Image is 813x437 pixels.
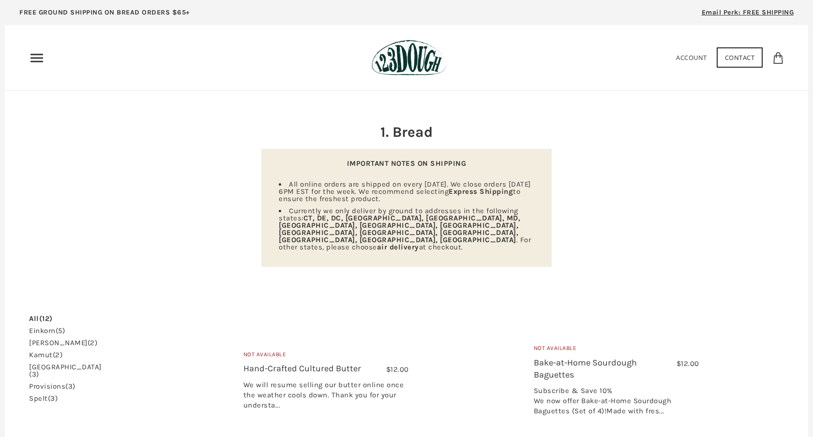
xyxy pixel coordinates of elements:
[29,50,45,66] nav: Primary
[423,331,527,434] a: Bake-at-Home Sourdough Baguettes
[29,370,39,379] span: (3)
[676,53,707,62] a: Account
[372,40,446,76] img: 123Dough Bakery
[29,351,62,359] a: kamut(2)
[19,7,190,18] p: FREE GROUND SHIPPING ON BREAD ORDERS $65+
[5,5,205,25] a: FREE GROUND SHIPPING ON BREAD ORDERS $65+
[29,339,97,347] a: [PERSON_NAME](2)
[534,344,699,357] div: Not Available
[534,357,637,380] a: Bake-at-Home Sourdough Baguettes
[29,383,75,390] a: provisions(3)
[29,395,58,402] a: spelt(3)
[449,187,513,196] strong: Express Shipping
[29,315,53,322] a: All(12)
[39,314,53,323] span: (12)
[88,338,98,347] span: (2)
[279,180,531,203] span: All online orders are shipped on every [DATE]. We close orders [DATE] 6PM EST for the week. We re...
[534,386,699,421] div: Subscribe & Save 10% We now offer Bake-at-Home Sourdough Baguettes (Set of 4)!Made with fres...
[347,159,467,168] strong: IMPORTANT NOTES ON SHIPPING
[29,327,65,335] a: einkorn(5)
[48,394,58,403] span: (3)
[677,359,699,368] span: $12.00
[279,214,520,244] strong: CT, DE, DC, [GEOGRAPHIC_DATA], [GEOGRAPHIC_DATA], MD, [GEOGRAPHIC_DATA], [GEOGRAPHIC_DATA], [GEOG...
[53,350,63,359] span: (2)
[243,363,361,374] a: Hand-Crafted Cultured Butter
[702,8,794,16] span: Email Perk: FREE SHIPPING
[29,364,102,378] a: [GEOGRAPHIC_DATA](3)
[243,350,409,363] div: Not Available
[377,243,419,251] strong: air delivery
[279,206,531,251] span: Currently we only deliver by ground to addresses in the following states: . For other states, ple...
[56,326,65,335] span: (5)
[687,5,809,25] a: Email Perk: FREE SHIPPING
[243,380,409,415] div: We will resume selling our butter online once the weather cools down. Thank you for your understa...
[65,382,75,391] span: (3)
[386,365,409,374] span: $12.00
[717,47,763,68] a: Contact
[261,122,552,142] h2: 1. Bread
